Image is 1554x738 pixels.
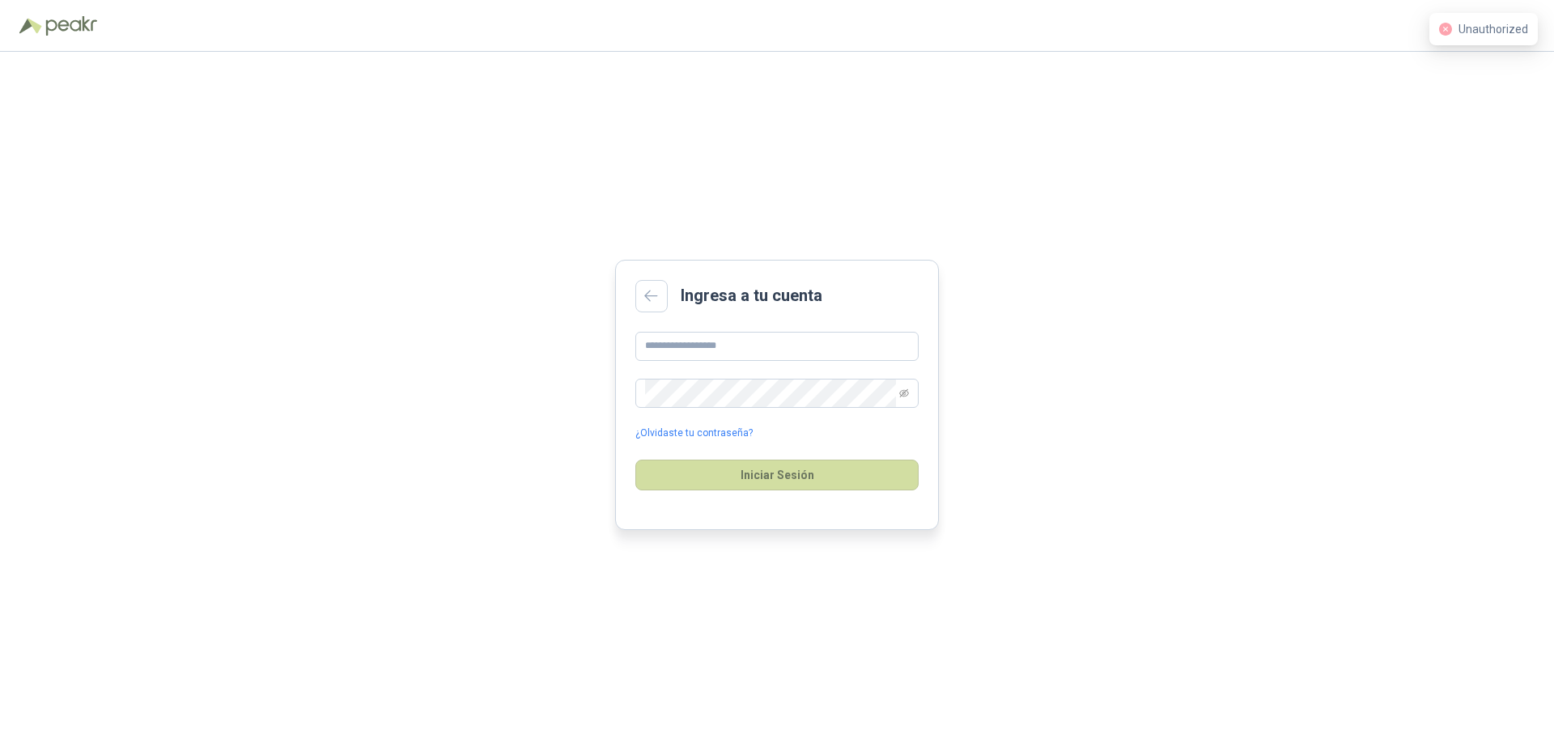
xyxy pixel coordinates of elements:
[19,18,42,34] img: Logo
[635,460,919,490] button: Iniciar Sesión
[45,16,97,36] img: Peakr
[635,426,753,441] a: ¿Olvidaste tu contraseña?
[899,388,909,398] span: eye-invisible
[681,283,822,308] h2: Ingresa a tu cuenta
[1439,23,1452,36] span: close-circle
[1458,23,1528,36] span: Unauthorized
